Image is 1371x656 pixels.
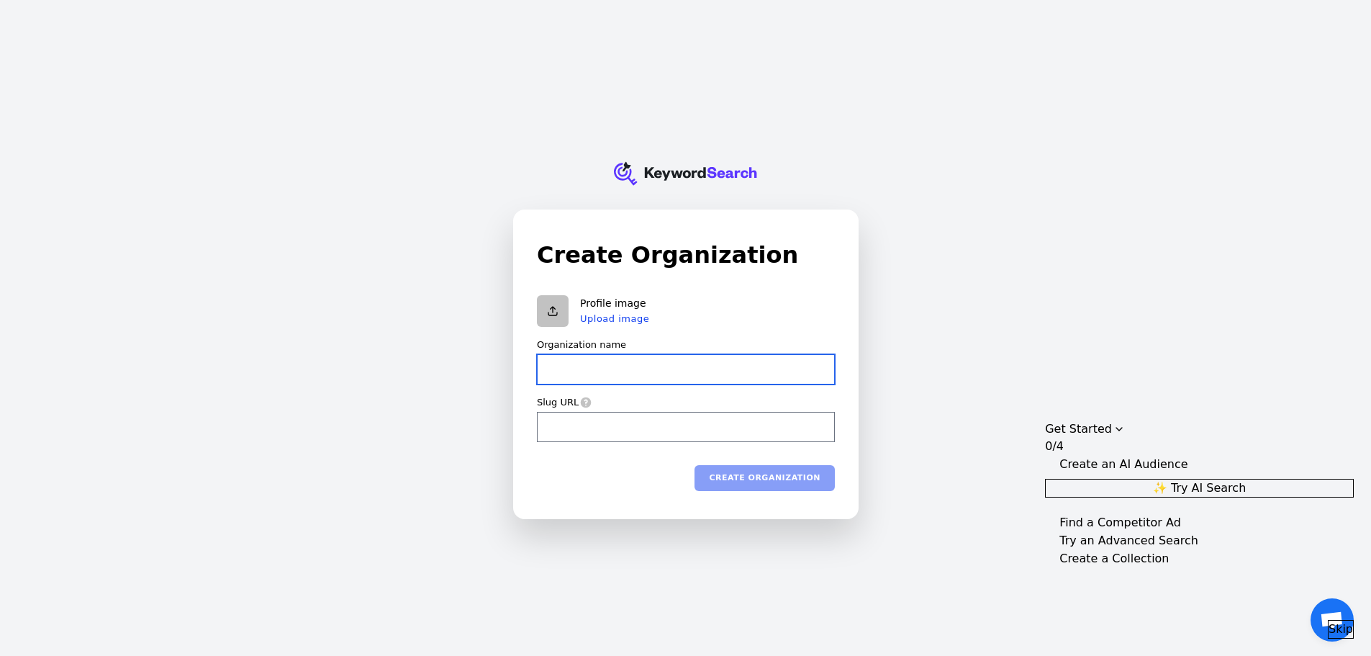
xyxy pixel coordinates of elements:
button: Expand Checklist [1045,550,1354,567]
button: Expand Checklist [1045,514,1354,531]
button: Collapse Checklist [1045,456,1354,473]
div: Create a Collection [1059,550,1169,567]
button: Collapse Checklist [1045,421,1354,455]
button: Upload organization logo [537,295,569,327]
button: ✨ Try AI Search [1045,479,1354,498]
h1: Create Organization [537,238,835,272]
label: Slug URL [537,396,579,409]
button: Expand Checklist [1045,532,1354,549]
div: Find a Competitor Ad [1059,514,1181,531]
span: Skip [1329,621,1353,638]
div: 0/4 [1045,438,1064,455]
div: Create an AI Audience [1059,456,1187,473]
label: Organization name [537,338,626,351]
button: Skip [1328,620,1354,639]
div: Get Started [1045,421,1354,639]
div: Get Started [1045,421,1112,438]
span: A slug is a human-readable ID that must be unique. It’s often used in URLs. [579,396,592,408]
button: Upload image [580,313,649,324]
div: Drag to move checklist [1045,421,1354,438]
p: Profile image [580,297,649,310]
div: Try an Advanced Search [1059,532,1198,549]
span: ✨ Try AI Search [1153,480,1246,497]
